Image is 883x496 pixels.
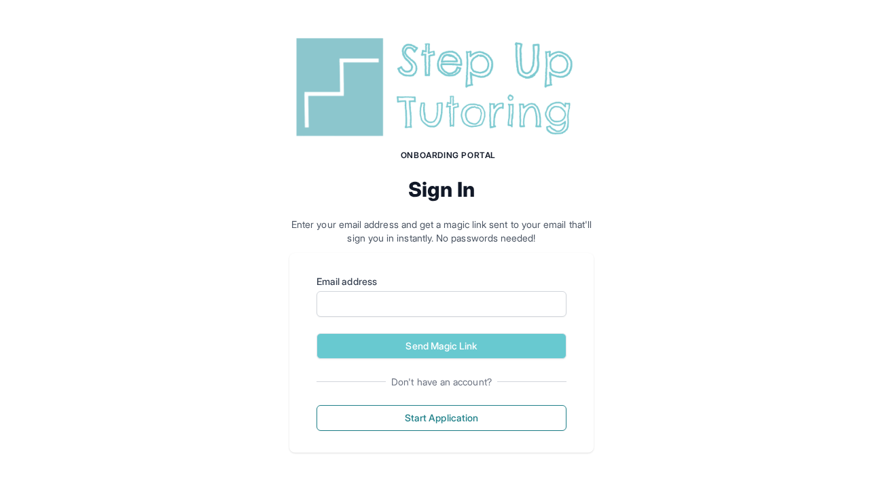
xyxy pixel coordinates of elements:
[303,150,594,161] h1: Onboarding Portal
[386,375,497,389] span: Don't have an account?
[289,33,594,142] img: Step Up Tutoring horizontal logo
[317,275,566,288] label: Email address
[289,218,594,245] p: Enter your email address and get a magic link sent to your email that'll sign you in instantly. N...
[317,333,566,359] button: Send Magic Link
[289,177,594,202] h2: Sign In
[317,405,566,431] button: Start Application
